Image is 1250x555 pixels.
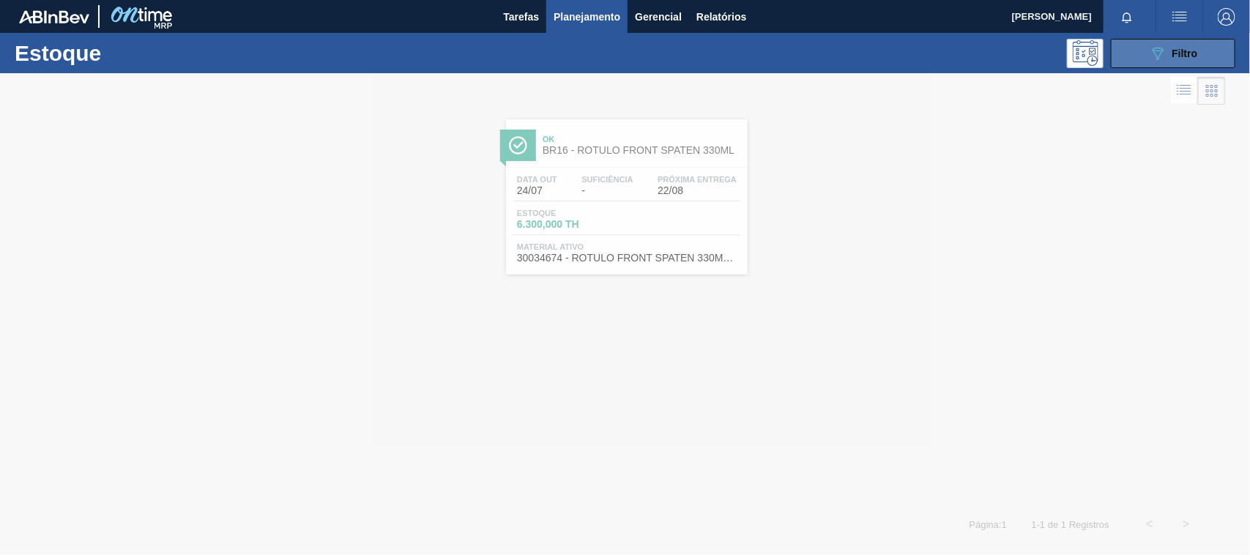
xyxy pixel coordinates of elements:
[1172,48,1198,59] span: Filtro
[1104,7,1150,27] button: Notificações
[635,8,682,26] span: Gerencial
[1111,39,1235,68] button: Filtro
[1171,8,1188,26] img: userActions
[1218,8,1235,26] img: Logout
[19,10,89,23] img: TNhmsLtSVTkK8tSr43FrP2fwEKptu5GPRR3wAAAABJRU5ErkJggg==
[15,45,229,62] h1: Estoque
[554,8,620,26] span: Planejamento
[503,8,539,26] span: Tarefas
[1067,39,1104,68] div: Pogramando: nenhum usuário selecionado
[696,8,746,26] span: Relatórios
